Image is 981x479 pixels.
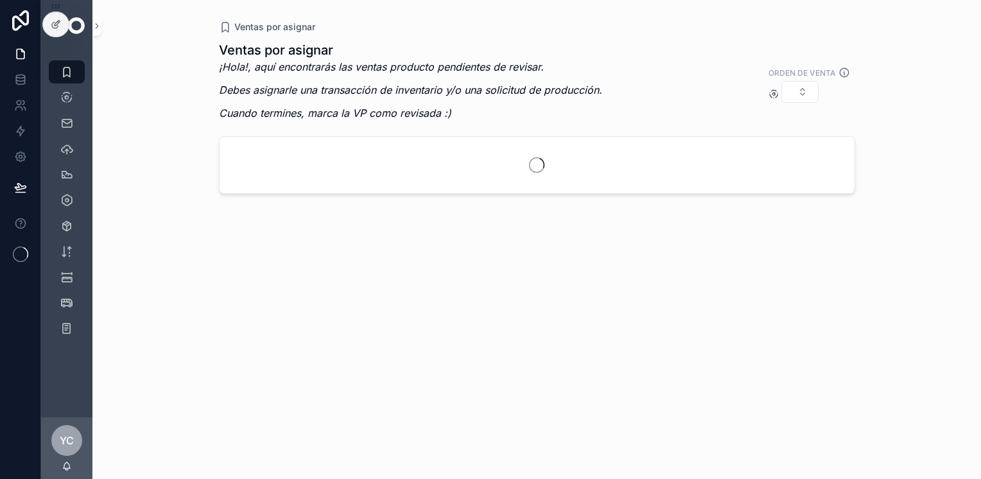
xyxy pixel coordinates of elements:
[768,67,836,78] label: Orden de venta
[219,83,602,96] em: Debes asignarle una transacción de inventario y/o una solicitud de producción.
[781,81,819,103] button: Select Button
[41,51,92,357] div: scrollable content
[219,107,451,119] em: Cuando termines, marca la VP como revisada :)
[234,21,315,33] span: Ventas por asignar
[219,41,602,59] h1: Ventas por asignar
[219,60,544,73] em: ¡Hola!, aquí encontrarás las ventas producto pendientes de revisar.
[60,433,74,448] span: YC
[219,21,315,33] a: Ventas por asignar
